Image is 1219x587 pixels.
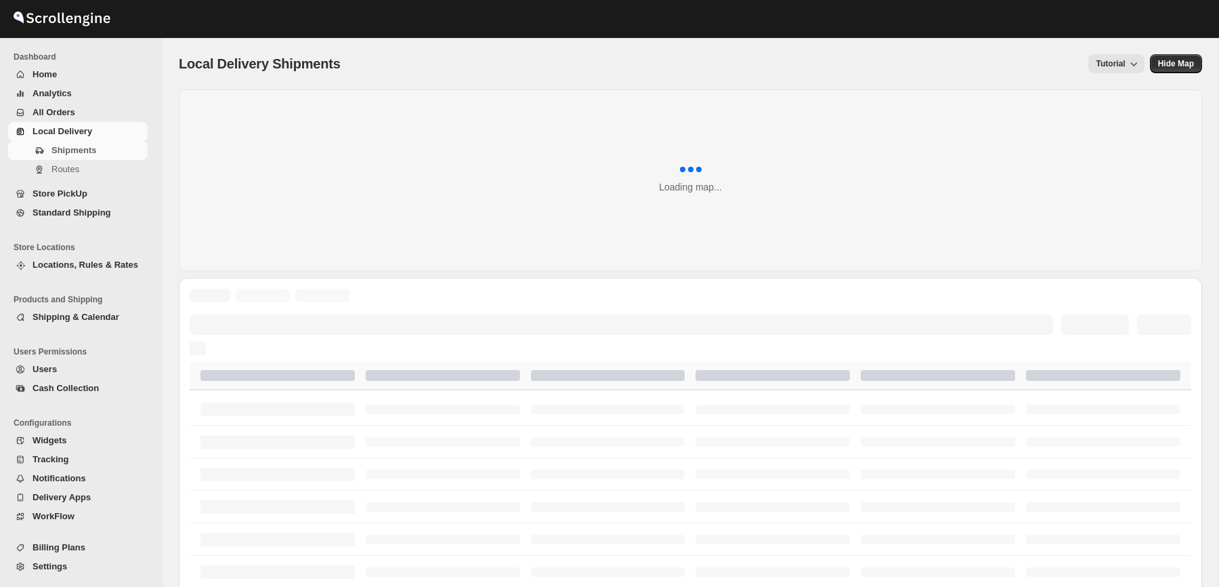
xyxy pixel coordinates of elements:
[14,294,153,305] span: Products and Shipping
[14,418,153,428] span: Configurations
[33,492,91,502] span: Delivery Apps
[8,256,148,275] button: Locations, Rules & Rates
[33,383,99,393] span: Cash Collection
[33,561,67,571] span: Settings
[33,542,85,552] span: Billing Plans
[1150,54,1202,73] button: Map action label
[33,88,72,98] span: Analytics
[33,511,74,521] span: WorkFlow
[51,164,79,174] span: Routes
[1088,54,1145,73] button: Tutorial
[8,360,148,379] button: Users
[33,312,119,322] span: Shipping & Calendar
[8,65,148,84] button: Home
[14,242,153,253] span: Store Locations
[8,103,148,122] button: All Orders
[33,107,75,117] span: All Orders
[179,56,341,71] span: Local Delivery Shipments
[8,379,148,398] button: Cash Collection
[8,469,148,488] button: Notifications
[33,260,138,270] span: Locations, Rules & Rates
[8,431,148,450] button: Widgets
[14,52,153,62] span: Dashboard
[659,180,722,194] div: Loading map...
[8,450,148,469] button: Tracking
[14,346,153,357] span: Users Permissions
[33,364,57,374] span: Users
[33,126,92,136] span: Local Delivery
[8,507,148,526] button: WorkFlow
[33,69,57,79] span: Home
[33,454,68,464] span: Tracking
[1158,58,1194,69] span: Hide Map
[8,308,148,327] button: Shipping & Calendar
[8,488,148,507] button: Delivery Apps
[8,141,148,160] button: Shipments
[33,188,87,199] span: Store PickUp
[8,84,148,103] button: Analytics
[8,557,148,576] button: Settings
[33,435,66,445] span: Widgets
[33,207,111,218] span: Standard Shipping
[51,145,96,155] span: Shipments
[8,160,148,179] button: Routes
[33,473,86,483] span: Notifications
[8,538,148,557] button: Billing Plans
[1096,59,1126,68] span: Tutorial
